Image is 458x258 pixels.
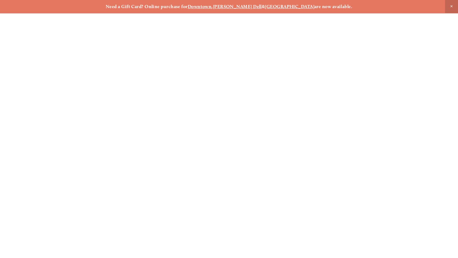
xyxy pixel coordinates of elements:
[106,4,188,9] strong: Need a Gift Card? Online purchase for
[314,4,352,9] strong: are now available.
[188,4,212,9] a: Downtown
[265,4,314,9] a: [GEOGRAPHIC_DATA]
[213,4,262,9] a: [PERSON_NAME] Dell
[211,4,213,9] strong: ,
[262,4,265,9] strong: &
